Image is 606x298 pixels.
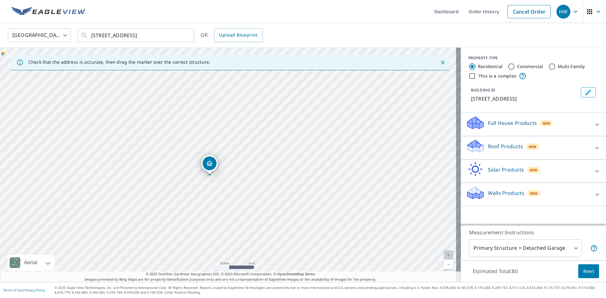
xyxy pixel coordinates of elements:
[466,162,601,180] div: Solar ProductsNew
[55,285,603,295] p: © 2025 Eagle View Technologies, Inc. and Pictometry International Corp. All Rights Reserved. Repo...
[11,7,86,16] img: EV Logo
[466,185,601,203] div: Walls ProductsNew
[471,87,495,93] p: BUILDING ID
[590,244,598,252] span: Your report will include the primary structure and a detached garage if one exists.
[444,260,453,269] a: Current Level 20, Zoom Out
[583,267,594,275] span: Next
[214,28,263,42] a: Upload Blueprint
[200,28,263,42] div: OR
[468,55,598,61] div: PROPERTY TYPE
[25,288,45,292] a: Privacy Policy
[478,63,502,70] label: Residential
[277,272,304,276] a: OpenStreetMap
[469,239,582,257] div: Primary Structure + Detached Garage
[488,189,524,197] p: Walls Products
[439,58,447,67] button: Close
[558,63,585,70] label: Multi-Family
[28,59,210,65] p: Check that the address is accurate, then drag the marker over the correct structure.
[466,139,601,157] div: Roof ProductsNew
[488,143,523,150] p: Roof Products
[469,229,598,236] p: Measurement Instructions
[91,26,181,44] input: Search by address or latitude-longitude
[201,155,218,175] div: Dropped pin, building 1, Residential property, 2927 Oxford Pl Charleston, SC 29414
[305,272,315,276] a: Terms
[517,63,543,70] label: Commercial
[488,119,537,127] p: Full House Products
[468,264,523,278] p: Estimated Total: $0
[471,95,578,102] p: [STREET_ADDRESS]
[8,255,55,271] div: Aerial
[578,264,599,278] button: Next
[530,167,538,172] span: New
[466,115,601,133] div: Full House ProductsNew
[478,73,516,79] label: This is a complex
[543,121,550,126] span: New
[508,5,551,18] a: Cancel Order
[22,255,39,271] div: Aerial
[556,5,570,19] div: HW
[529,144,537,149] span: New
[581,87,596,97] button: Edit building 1
[146,272,315,277] span: © 2025 TomTom, Earthstar Geographics SIO, © 2025 Microsoft Corporation, ©
[488,166,524,173] p: Solar Products
[3,288,23,292] a: Terms of Use
[219,31,258,39] span: Upload Blueprint
[530,191,538,196] span: New
[8,26,71,44] div: [GEOGRAPHIC_DATA]
[444,250,453,260] a: Current Level 20, Zoom In Disabled
[3,288,45,292] p: |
